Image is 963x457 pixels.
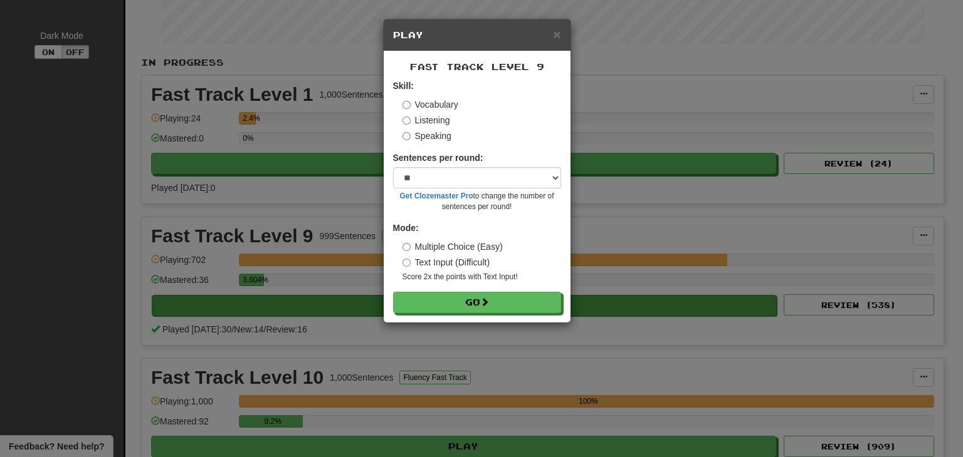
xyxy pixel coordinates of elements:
[410,61,544,72] span: Fast Track Level 9
[393,29,561,41] h5: Play
[400,192,473,200] a: Get Clozemaster Pro
[403,240,503,253] label: Multiple Choice (Easy)
[393,81,414,91] strong: Skill:
[403,132,411,140] input: Speaking
[393,191,561,212] small: to change the number of sentences per round!
[403,259,411,267] input: Text Input (Difficult)
[393,223,419,233] strong: Mode:
[403,114,450,126] label: Listening
[403,101,411,109] input: Vocabulary
[403,272,561,282] small: Score 2x the points with Text Input !
[403,98,458,111] label: Vocabulary
[553,27,560,41] span: ×
[393,292,561,313] button: Go
[403,256,490,269] label: Text Input (Difficult)
[403,243,411,251] input: Multiple Choice (Easy)
[403,130,451,142] label: Speaking
[553,28,560,41] button: Close
[393,151,483,164] label: Sentences per round:
[403,116,411,125] input: Listening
